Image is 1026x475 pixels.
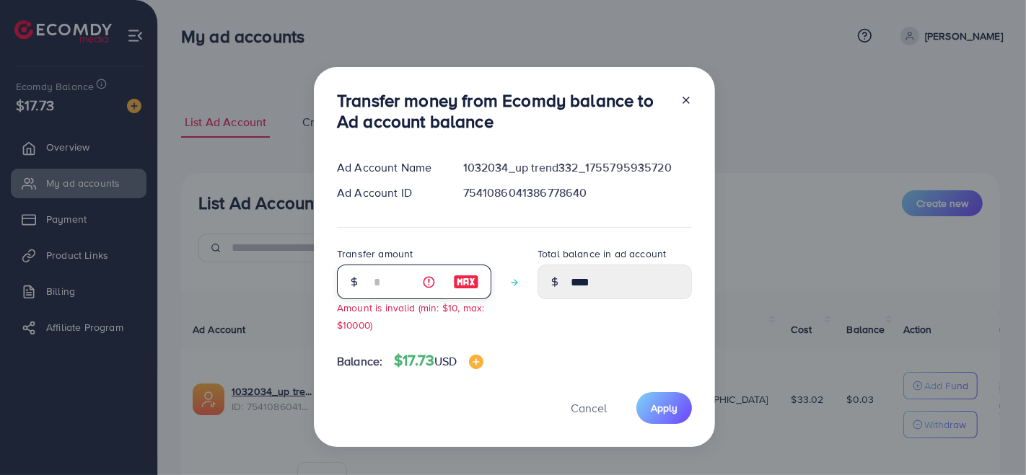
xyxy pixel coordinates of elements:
span: Apply [651,401,678,415]
div: Ad Account Name [325,159,452,176]
span: Cancel [571,400,607,416]
img: image [453,273,479,290]
div: 7541086041386778640 [452,185,703,201]
iframe: Chat [965,410,1015,464]
label: Transfer amount [337,247,413,261]
h4: $17.73 [394,352,483,370]
label: Total balance in ad account [538,247,666,261]
span: USD [434,353,457,369]
div: 1032034_up trend332_1755795935720 [452,159,703,176]
h3: Transfer money from Ecomdy balance to Ad account balance [337,90,669,132]
button: Apply [636,392,692,423]
img: image [469,355,483,369]
button: Cancel [553,392,625,423]
span: Balance: [337,353,382,370]
small: Amount is invalid (min: $10, max: $10000) [337,301,484,331]
div: Ad Account ID [325,185,452,201]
